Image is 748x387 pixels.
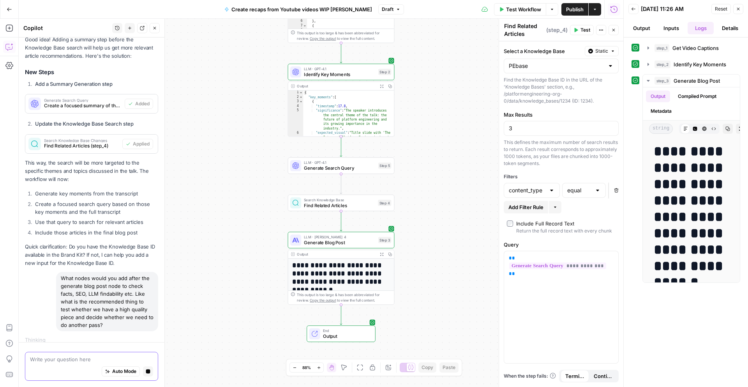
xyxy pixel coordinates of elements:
[546,26,568,34] span: ( step_4 )
[673,91,721,102] button: Compiled Prompt
[504,201,548,213] button: Add Filter Rule
[580,27,590,34] span: Test
[504,373,556,380] a: When the step fails:
[297,292,391,303] div: This output is too large & has been abbreviated for review. to view the full content.
[304,234,376,240] span: LLM · [PERSON_NAME] 4
[56,272,158,331] div: What nodes would you add after the generate blog post node to check facts, SEO, LLM findability e...
[297,251,375,257] div: Output
[378,4,404,14] button: Draft
[378,69,392,75] div: Step 2
[33,200,158,216] li: Create a focused search query based on those key moments and the full transcript
[288,157,395,174] div: LLM · GPT-4.1Generate Search QueryStep 5
[561,3,588,16] button: Publish
[649,124,673,134] span: string
[654,44,669,52] span: step_1
[112,368,136,375] span: Auto Mode
[674,60,726,68] span: Identify Key Moments
[125,99,153,109] button: Added
[508,203,543,211] span: Add Filter Rule
[288,24,307,28] div: 7
[654,60,670,68] span: step_2
[231,5,372,13] span: Create recaps from Youtube videos WIP [PERSON_NAME]
[220,3,377,16] button: Create recaps from Youtube videos WIP [PERSON_NAME]
[33,218,158,226] li: Use that query to search for relevant articles
[297,83,375,89] div: Output
[717,22,743,34] button: Details
[288,131,303,153] div: 6
[378,163,392,169] div: Step 5
[304,71,376,78] span: Identify Key Moments
[715,5,727,12] span: Reset
[310,37,336,41] span: Copy the output
[304,197,375,202] span: Search Knowledge Base
[44,142,119,149] span: Find Related Articles (step_4)
[504,22,544,38] textarea: Find Related Articles
[133,140,150,147] span: Applied
[25,243,158,267] p: Quick clarification: Do you have the Knowledge Base ID available in the Brand Kit? If not, I can ...
[304,239,376,246] span: Generate Blog Post
[567,186,591,194] input: equal
[304,66,376,71] span: LLM · GPT-4.1
[122,139,153,149] button: Applied
[44,138,119,142] span: Search Knowledge Base Changes
[33,190,158,197] li: Generate key moments from the transcript
[25,336,158,344] div: Thinking
[46,336,50,344] div: ...
[288,64,395,137] div: LLM · GPT-4.1Identify Key MomentsStep 2Output{ "key_moments":[ { "timestamp":17.8, "significance"...
[504,241,619,249] label: Query
[288,325,395,342] div: EndOutput
[304,202,375,209] span: Find Related Articles
[35,81,113,87] strong: Add a Summary Generation step
[288,99,303,104] div: 3
[102,366,140,376] button: Auto Mode
[44,102,122,109] span: Create a focused summary of the talk's key themes for searching related content
[711,4,731,14] button: Reset
[585,46,619,56] button: Static
[340,43,342,63] g: Edge from step_1 to step_2
[566,5,584,13] span: Publish
[340,174,342,194] g: Edge from step_5 to step_4
[135,100,150,107] span: Added
[595,48,608,55] span: Static
[310,298,336,303] span: Copy the output
[506,5,541,13] span: Test Workflow
[288,19,307,23] div: 6
[565,372,584,380] span: Terminate Workflow
[382,6,393,13] span: Draft
[44,98,122,102] span: Generate Search Query
[658,22,684,34] button: Inputs
[516,227,612,234] div: Return the full record text with every chunk
[509,186,545,194] input: content_type
[504,111,619,119] label: Max Results
[288,95,303,99] div: 2
[304,160,376,165] span: LLM · GPT-4.1
[439,362,459,373] button: Paste
[570,25,594,35] button: Test
[646,91,670,102] button: Output
[516,220,574,227] div: Include Full Record Text
[594,372,613,380] span: Continue
[654,77,670,85] span: step_3
[378,200,391,206] div: Step 4
[299,91,303,95] span: Toggle code folding, rows 1 through 39
[507,220,513,227] input: Include Full Record TextReturn the full record text with every chunk
[288,104,303,108] div: 4
[340,305,342,325] g: Edge from step_3 to end
[25,36,158,60] p: Good idea! Adding a summary step before the Knowledge Base search will help us get more relevant ...
[23,24,110,32] div: Copilot
[688,22,714,34] button: Logs
[674,77,720,85] span: Generate Blog Post
[340,137,342,156] g: Edge from step_2 to step_5
[288,108,303,131] div: 5
[589,370,617,382] button: Continue
[504,139,619,167] div: This defines the maximum number of search results to return. Each result corresponds to approxima...
[25,159,158,183] p: This way, the search will be more targeted to the specific themes and topics discussed in the tal...
[504,47,582,55] label: Select a Knowledge Base
[323,333,370,340] span: Output
[302,364,311,371] span: 88%
[303,24,307,28] span: Toggle code folding, rows 7 through 11
[422,364,433,371] span: Copy
[323,328,370,333] span: End
[509,62,604,70] input: PEbase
